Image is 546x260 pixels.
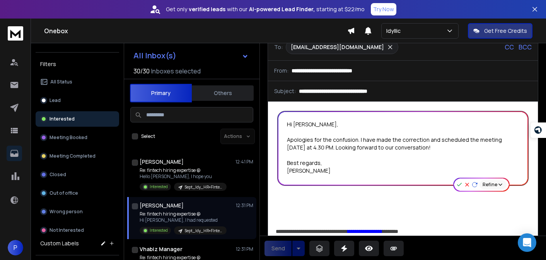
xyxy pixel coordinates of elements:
[36,74,119,90] button: All Status
[518,233,536,252] div: Open Intercom Messenger
[150,228,168,233] p: Interested
[127,48,255,63] button: All Inbox(s)
[274,67,288,75] p: From:
[36,185,119,201] button: Out of office
[49,227,84,233] p: Not Interested
[140,245,183,253] h1: Vhabiz Manager
[287,121,519,175] div: Hi [PERSON_NAME], Apologies for the confusion. I have made the correction and scheduled the meeti...
[140,211,227,217] p: Re: fintech hiring expertise @
[140,167,227,173] p: Re: fintech hiring expertise @
[49,172,66,178] p: Closed
[36,130,119,145] button: Meeting Booked
[373,5,394,13] p: Try Now
[36,204,119,219] button: Wrong person
[8,240,23,255] button: P
[291,43,384,51] p: [EMAIL_ADDRESS][DOMAIN_NAME]
[150,184,168,190] p: Interested
[49,209,83,215] p: Wrong person
[36,93,119,108] button: Lead
[141,133,155,139] label: Select
[192,85,254,102] button: Others
[371,3,396,15] button: Try Now
[140,217,227,223] p: Hi [PERSON_NAME], I had requested
[36,167,119,182] button: Closed
[274,43,283,51] p: To:
[166,5,365,13] p: Get only with our starting at $22/mo
[49,134,87,141] p: Meeting Booked
[140,202,184,209] h1: [PERSON_NAME]
[40,240,79,247] h3: Custom Labels
[484,27,527,35] p: Get Free Credits
[505,42,514,52] p: CC
[151,66,201,76] h3: Inboxes selected
[49,190,78,196] p: Out of office
[44,26,347,36] h1: Onebox
[185,228,222,234] p: Sept_Idy_HR+FIntech+[GEOGRAPHIC_DATA]
[140,158,184,166] h1: [PERSON_NAME]
[36,59,119,70] h3: Filters
[189,5,225,13] strong: verified leads
[36,223,119,238] button: Not Interested
[133,66,150,76] span: 30 / 30
[274,87,296,95] p: Subject:
[236,246,253,252] p: 12:31 PM
[185,184,222,190] p: Sept_Idy_HR+FIntech+[GEOGRAPHIC_DATA]
[36,148,119,164] button: Meeting Completed
[130,84,192,102] button: Primary
[140,173,227,180] p: Hello [PERSON_NAME], I hope you
[49,97,61,104] p: Lead
[236,202,253,209] p: 12:31 PM
[8,26,23,41] img: logo
[249,5,315,13] strong: AI-powered Lead Finder,
[479,180,507,189] button: Refine
[50,79,72,85] p: All Status
[519,42,532,52] p: BCC
[36,111,119,127] button: Interested
[386,27,404,35] p: Idyllic
[235,159,253,165] p: 12:41 PM
[49,116,75,122] p: Interested
[133,52,176,59] h1: All Inbox(s)
[468,23,532,39] button: Get Free Credits
[49,153,96,159] p: Meeting Completed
